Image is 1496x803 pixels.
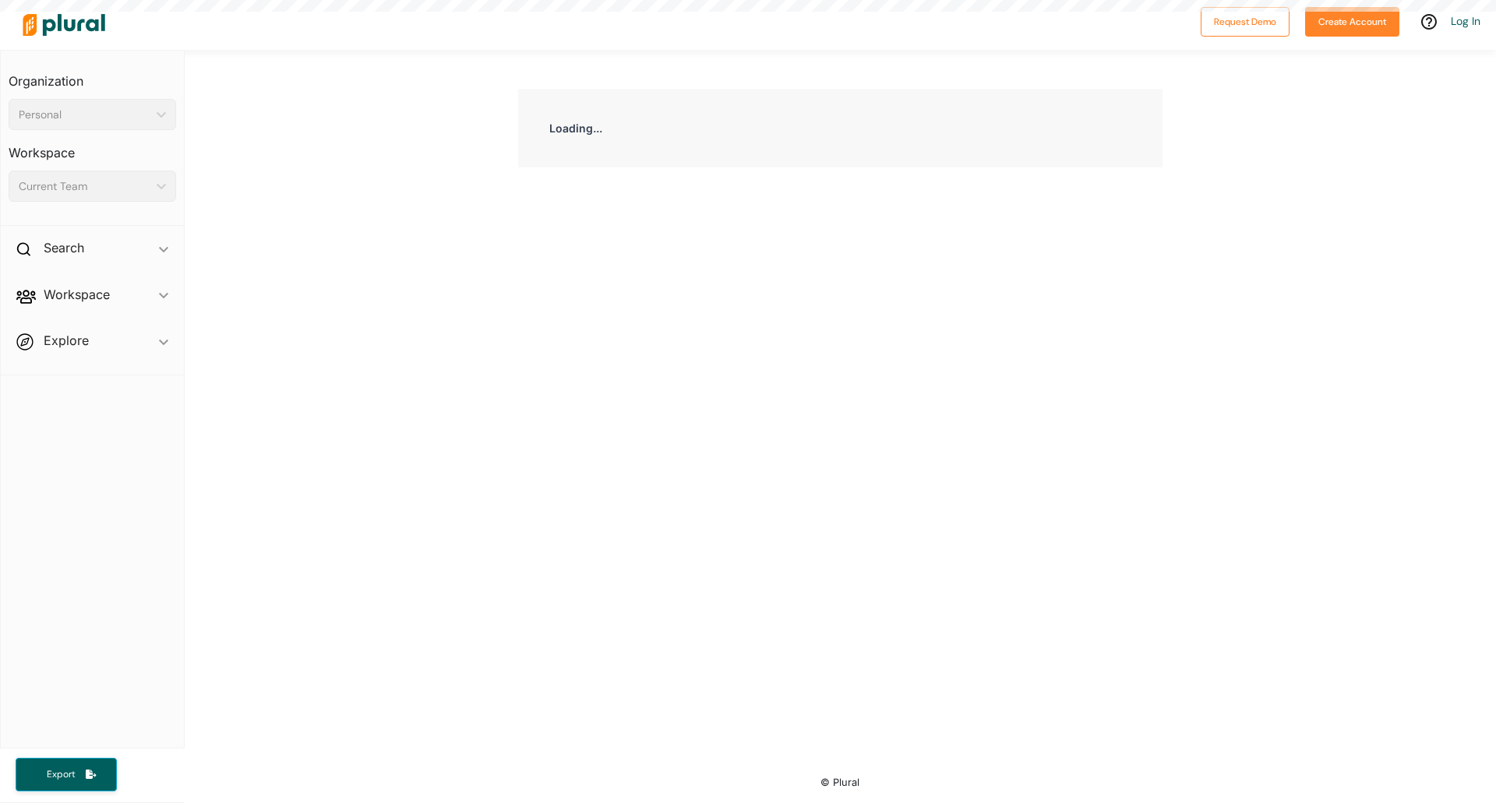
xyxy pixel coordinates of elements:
[19,178,150,195] div: Current Team
[44,239,84,256] h2: Search
[16,758,117,791] button: Export
[9,130,176,164] h3: Workspace
[820,777,859,788] small: © Plural
[1451,14,1480,28] a: Log In
[1305,7,1399,37] button: Create Account
[19,107,150,123] div: Personal
[1201,12,1290,29] a: Request Demo
[518,89,1163,167] div: Loading...
[9,58,176,93] h3: Organization
[1201,7,1290,37] button: Request Demo
[36,768,86,781] span: Export
[1305,12,1399,29] a: Create Account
